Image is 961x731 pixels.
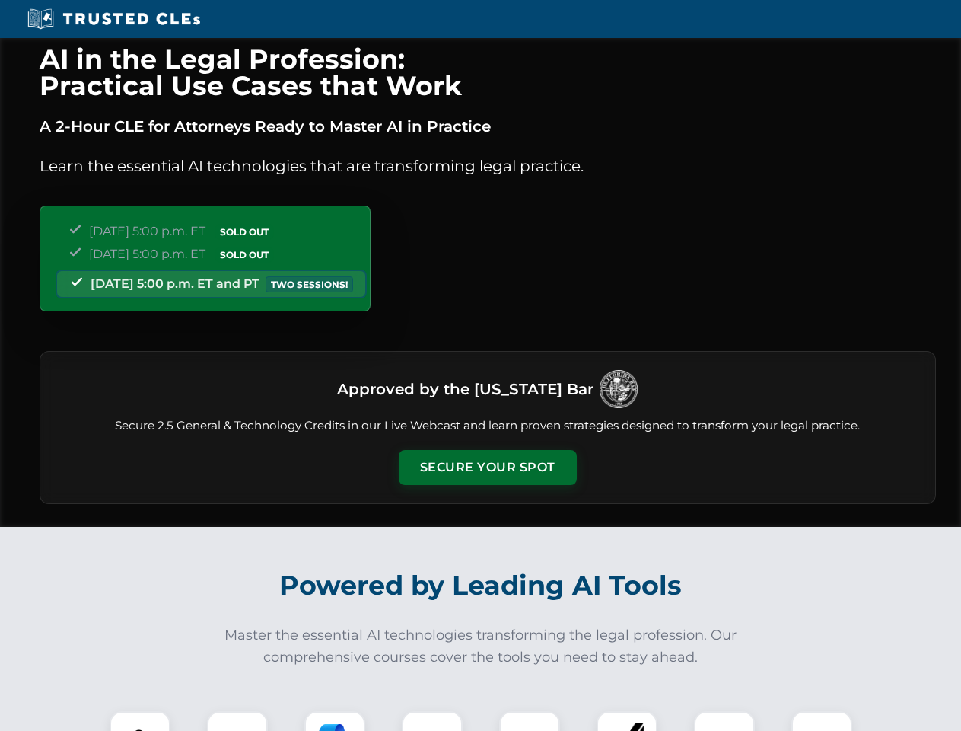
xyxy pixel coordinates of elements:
button: Secure Your Spot [399,450,577,485]
p: Master the essential AI technologies transforming the legal profession. Our comprehensive courses... [215,624,747,669]
h1: AI in the Legal Profession: Practical Use Cases that Work [40,46,936,99]
span: SOLD OUT [215,247,274,263]
p: A 2-Hour CLE for Attorneys Ready to Master AI in Practice [40,114,936,139]
img: Logo [600,370,638,408]
span: [DATE] 5:00 p.m. ET [89,224,205,238]
p: Secure 2.5 General & Technology Credits in our Live Webcast and learn proven strategies designed ... [59,417,917,435]
span: SOLD OUT [215,224,274,240]
h3: Approved by the [US_STATE] Bar [337,375,593,403]
span: [DATE] 5:00 p.m. ET [89,247,205,261]
h2: Powered by Leading AI Tools [59,559,902,612]
img: Trusted CLEs [23,8,205,30]
p: Learn the essential AI technologies that are transforming legal practice. [40,154,936,178]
